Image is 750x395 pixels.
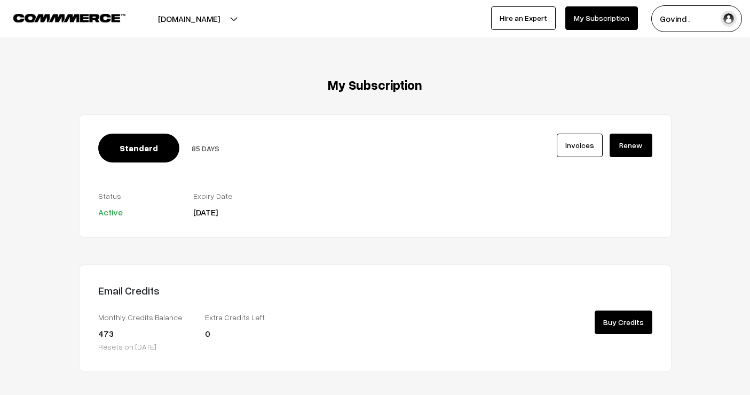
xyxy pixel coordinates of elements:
label: Status [98,190,177,202]
a: COMMMERCE [13,11,107,24]
label: Monthly Credits Balance [98,312,189,323]
a: Invoices [557,134,603,157]
a: My Subscription [565,6,638,30]
span: Resets on [DATE] [98,342,156,351]
img: user [721,11,737,27]
span: 0 [205,328,210,339]
a: Renew [610,134,652,157]
button: [DOMAIN_NAME] [121,5,257,32]
img: COMMMERCE [13,14,125,22]
a: Buy Credits [595,311,652,334]
span: Standard [98,134,179,162]
label: Expiry Date [193,190,272,202]
h4: Email Credits [98,284,367,297]
span: [DATE] [193,207,218,218]
button: Govind . [651,5,742,32]
h3: My Subscription [79,78,672,93]
span: Active [98,207,123,218]
a: Hire an Expert [491,6,556,30]
span: 473 [98,328,114,339]
label: Extra Credits Left [205,312,296,323]
span: 85 DAYS [192,144,219,153]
